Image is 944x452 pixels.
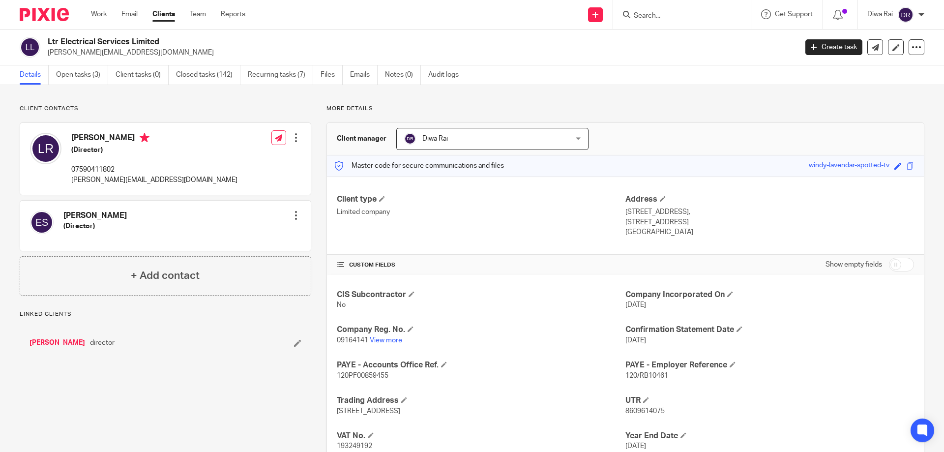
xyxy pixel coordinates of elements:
[337,261,625,269] h4: CUSTOM FIELDS
[337,431,625,441] h4: VAT No.
[337,290,625,300] h4: CIS Subcontractor
[337,360,625,370] h4: PAYE - Accounts Office Ref.
[326,105,924,113] p: More details
[625,408,665,415] span: 8609614075
[20,37,40,58] img: svg%3E
[71,165,237,175] p: 07590411802
[826,260,882,270] label: Show empty fields
[625,207,914,217] p: [STREET_ADDRESS],
[625,360,914,370] h4: PAYE - Employer Reference
[190,9,206,19] a: Team
[334,161,504,171] p: Master code for secure communications and files
[404,133,416,145] img: svg%3E
[91,9,107,19] a: Work
[30,211,54,234] img: svg%3E
[625,431,914,441] h4: Year End Date
[176,65,240,85] a: Closed tasks (142)
[625,227,914,237] p: [GEOGRAPHIC_DATA]
[152,9,175,19] a: Clients
[337,134,386,144] h3: Client manager
[625,325,914,335] h4: Confirmation Statement Date
[337,301,346,308] span: No
[625,217,914,227] p: [STREET_ADDRESS]
[90,338,115,348] span: director
[625,301,646,308] span: [DATE]
[337,408,400,415] span: [STREET_ADDRESS]
[805,39,862,55] a: Create task
[140,133,149,143] i: Primary
[898,7,914,23] img: svg%3E
[809,160,889,172] div: windy-lavendar-spotted-tv
[337,325,625,335] h4: Company Reg. No.
[248,65,313,85] a: Recurring tasks (7)
[625,194,914,205] h4: Address
[20,310,311,318] p: Linked clients
[428,65,466,85] a: Audit logs
[29,338,85,348] a: [PERSON_NAME]
[633,12,721,21] input: Search
[337,207,625,217] p: Limited company
[350,65,378,85] a: Emails
[63,211,127,221] h4: [PERSON_NAME]
[63,221,127,231] h5: (Director)
[48,48,791,58] p: [PERSON_NAME][EMAIL_ADDRESS][DOMAIN_NAME]
[71,145,237,155] h5: (Director)
[337,194,625,205] h4: Client type
[30,133,61,164] img: svg%3E
[71,175,237,185] p: [PERSON_NAME][EMAIL_ADDRESS][DOMAIN_NAME]
[20,65,49,85] a: Details
[370,337,402,344] a: View more
[385,65,421,85] a: Notes (0)
[867,9,893,19] p: Diwa Rai
[48,37,642,47] h2: Ltr Electrical Services Limited
[337,337,368,344] span: 09164141
[775,11,813,18] span: Get Support
[20,8,69,21] img: Pixie
[625,337,646,344] span: [DATE]
[116,65,169,85] a: Client tasks (0)
[625,290,914,300] h4: Company Incorporated On
[221,9,245,19] a: Reports
[321,65,343,85] a: Files
[20,105,311,113] p: Client contacts
[337,372,388,379] span: 120PF00859455
[337,395,625,406] h4: Trading Address
[625,443,646,450] span: [DATE]
[625,372,668,379] span: 120/RB10461
[131,268,200,283] h4: + Add contact
[121,9,138,19] a: Email
[56,65,108,85] a: Open tasks (3)
[337,443,372,450] span: 193249192
[71,133,237,145] h4: [PERSON_NAME]
[422,135,448,142] span: Diwa Rai
[625,395,914,406] h4: UTR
